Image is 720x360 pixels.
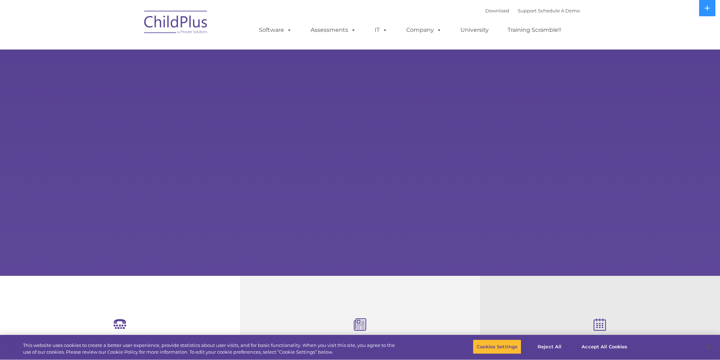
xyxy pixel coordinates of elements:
[578,339,631,354] button: Accept All Cookies
[485,8,509,13] a: Download
[252,23,299,37] a: Software
[141,6,211,41] img: ChildPlus by Procare Solutions
[23,342,396,356] div: This website uses cookies to create a better user experience, provide statistics about user visit...
[453,23,496,37] a: University
[473,339,521,354] button: Cookies Settings
[518,8,537,13] a: Support
[538,8,580,13] a: Schedule A Demo
[304,23,363,37] a: Assessments
[485,8,580,13] font: |
[701,339,716,355] button: Close
[500,23,568,37] a: Training Scramble!!
[368,23,395,37] a: IT
[527,339,572,354] button: Reject All
[399,23,449,37] a: Company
